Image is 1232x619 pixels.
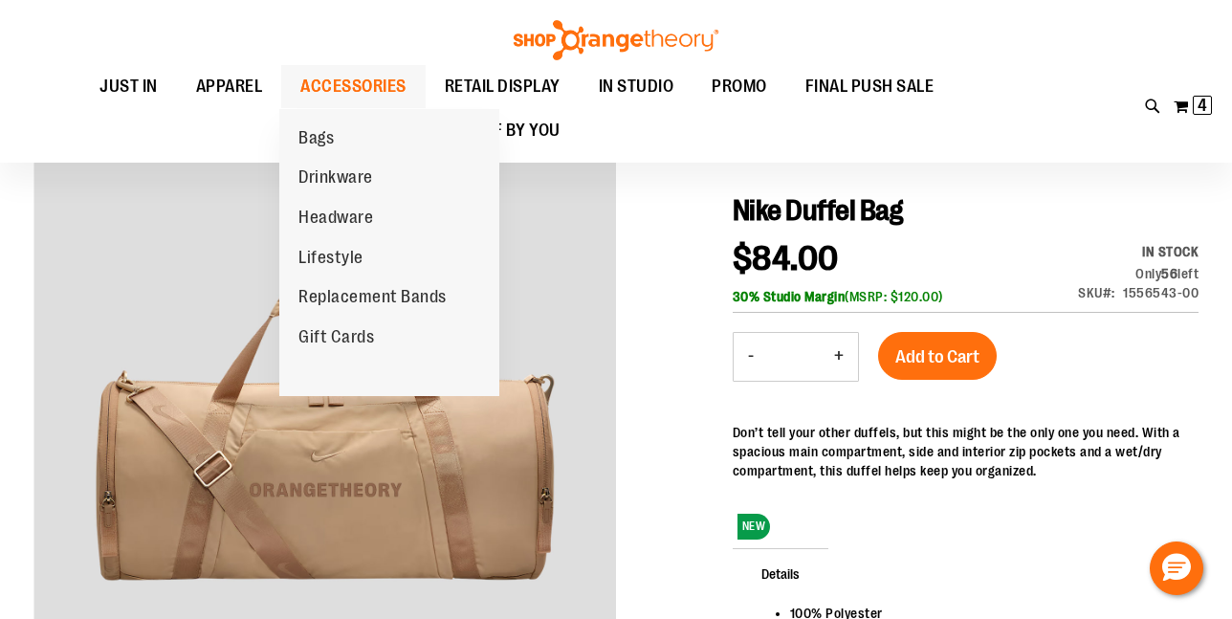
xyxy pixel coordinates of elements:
[895,346,979,367] span: Add to Cart
[1078,242,1199,261] div: Availability
[298,248,363,272] span: Lifestyle
[580,65,693,109] a: IN STUDIO
[298,208,373,232] span: Headware
[734,333,768,381] button: Decrease product quantity
[1142,244,1199,259] span: In stock
[298,327,374,351] span: Gift Cards
[426,65,580,109] a: RETAIL DISPLAY
[733,287,1199,306] div: (MSRP: $120.00)
[733,548,828,598] span: Details
[878,332,997,380] button: Add to Cart
[737,514,771,540] span: NEW
[298,287,447,311] span: Replacement Bands
[1078,264,1199,283] div: Only 56 left
[768,334,820,380] input: Product quantity
[1150,542,1203,595] button: Hello, have a question? Let’s chat.
[820,333,858,381] button: Increase product quantity
[733,239,839,278] span: $84.00
[473,109,561,152] span: OTF BY YOU
[279,119,353,159] a: Bags
[177,65,282,109] a: APPAREL
[511,20,721,60] img: Shop Orangetheory
[445,65,561,108] span: RETAIL DISPLAY
[196,65,263,108] span: APPAREL
[786,65,954,109] a: FINAL PUSH SALE
[733,194,903,227] span: Nike Duffel Bag
[300,65,407,108] span: ACCESSORIES
[279,198,392,238] a: Headware
[279,158,392,198] a: Drinkware
[279,277,466,318] a: Replacement Bands
[99,65,158,108] span: JUST IN
[279,238,383,278] a: Lifestyle
[1198,96,1207,115] span: 4
[298,128,334,152] span: Bags
[1161,266,1177,281] strong: 56
[805,65,935,108] span: FINAL PUSH SALE
[454,109,580,153] a: OTF BY YOU
[712,65,767,108] span: PROMO
[1078,285,1115,300] strong: SKU
[279,318,393,358] a: Gift Cards
[1123,283,1199,302] div: 1556543-00
[733,423,1199,480] div: Don’t tell your other duffels, but this might be the only one you need. With a spacious main comp...
[693,65,786,109] a: PROMO
[279,109,499,396] ul: ACCESSORIES
[281,65,426,108] a: ACCESSORIES
[298,167,373,191] span: Drinkware
[599,65,674,108] span: IN STUDIO
[80,65,177,109] a: JUST IN
[733,289,846,304] b: 30% Studio Margin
